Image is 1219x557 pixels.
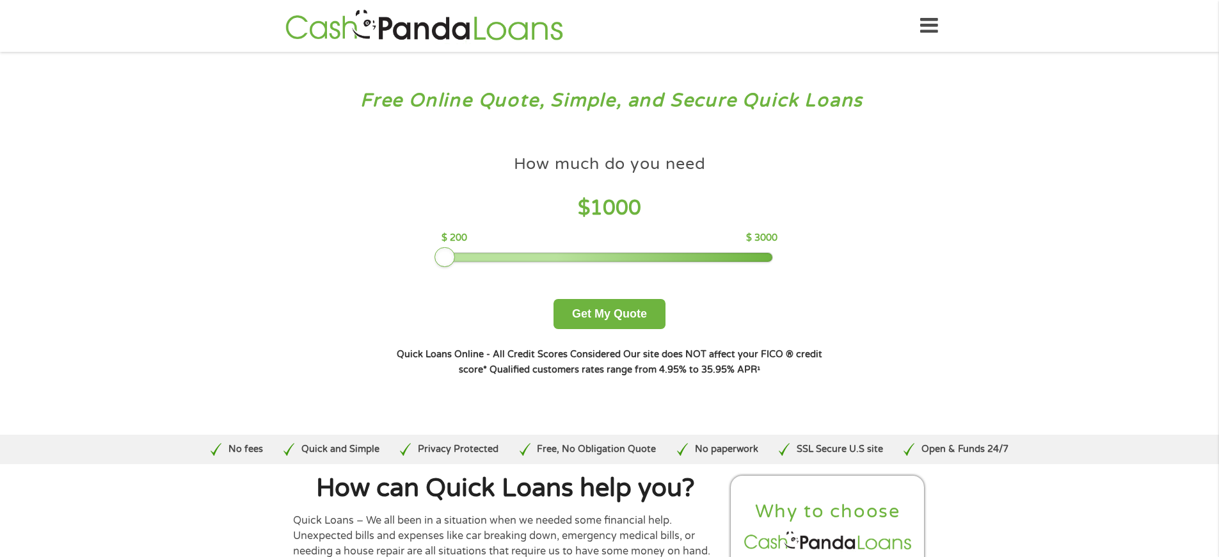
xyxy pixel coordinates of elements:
h1: How can Quick Loans help you? [293,476,718,501]
p: No fees [228,442,263,456]
p: SSL Secure U.S site [797,442,883,456]
span: 1000 [590,196,641,220]
h4: How much do you need [514,154,706,175]
h3: Free Online Quote, Simple, and Secure Quick Loans [37,89,1183,113]
strong: Qualified customers rates range from 4.95% to 35.95% APR¹ [490,364,760,375]
p: $ 200 [442,231,467,245]
strong: Our site does NOT affect your FICO ® credit score* [459,349,822,375]
p: Open & Funds 24/7 [921,442,1008,456]
button: Get My Quote [554,299,665,329]
p: No paperwork [695,442,758,456]
h2: Why to choose [742,500,914,524]
img: GetLoanNow Logo [282,8,567,44]
p: $ 3000 [746,231,777,245]
p: Privacy Protected [418,442,498,456]
h4: $ [442,195,777,222]
p: Free, No Obligation Quote [537,442,656,456]
strong: Quick Loans Online - All Credit Scores Considered [397,349,621,360]
p: Quick and Simple [301,442,379,456]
